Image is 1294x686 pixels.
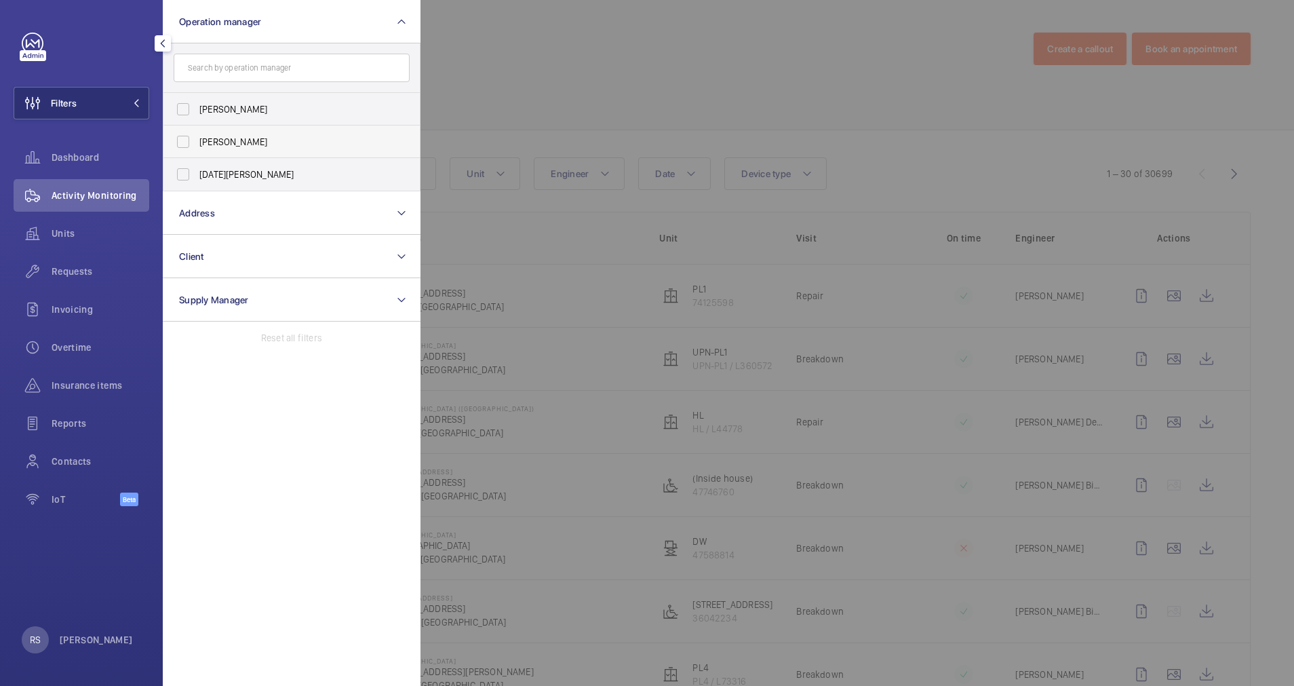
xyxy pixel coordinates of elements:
[52,341,149,354] span: Overtime
[30,633,41,647] p: RS
[52,265,149,278] span: Requests
[51,96,77,110] span: Filters
[120,493,138,506] span: Beta
[52,227,149,240] span: Units
[52,379,149,392] span: Insurance items
[52,189,149,202] span: Activity Monitoring
[52,493,120,506] span: IoT
[52,417,149,430] span: Reports
[14,87,149,119] button: Filters
[60,633,133,647] p: [PERSON_NAME]
[52,303,149,316] span: Invoicing
[52,151,149,164] span: Dashboard
[52,455,149,468] span: Contacts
